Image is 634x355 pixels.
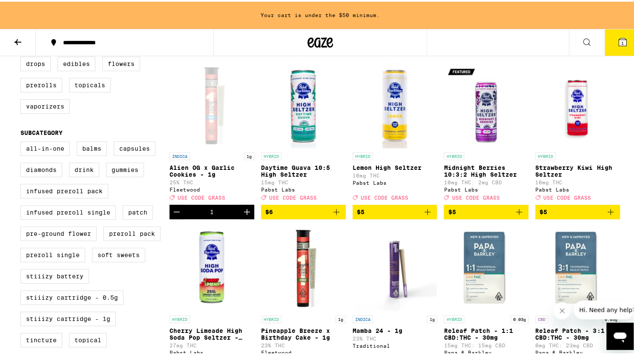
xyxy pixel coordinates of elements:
[511,314,528,321] p: 0.03g
[20,97,70,112] label: Vaporizers
[261,185,346,191] div: Pabst Labs
[574,299,634,318] iframe: Message from company
[261,224,346,309] img: Fleetwood - Pineapple Breeze x Birthday Cake - 1g
[169,341,254,346] p: 27mg THC
[535,163,620,176] p: Strawberry Kiwi High Seltzer
[169,151,190,158] p: INDICA
[535,61,620,203] a: Open page for Strawberry Kiwi High Seltzer from Pabst Labs
[210,207,214,214] div: 1
[444,163,528,176] p: Midnight Berries 10:3:2 High Seltzer
[554,301,571,318] iframe: Close message
[535,151,556,158] p: HYBRID
[20,246,85,261] label: Preroll Single
[535,314,548,321] p: CBD
[444,178,528,183] p: 10mg THC: 2mg CBD
[606,321,634,348] iframe: Button to launch messaging window
[178,193,225,199] span: USE CODE GRASS
[169,203,184,218] button: Decrement
[261,151,281,158] p: HYBRID
[361,193,408,199] span: USE CODE GRASS
[353,171,437,177] p: 10mg THC
[535,203,620,218] button: Add to bag
[20,289,123,303] label: STIIIZY Cartridge - 0.5g
[535,326,620,339] p: Releaf Patch - 3:1 CBD:THC - 30mg
[444,341,528,346] p: 15mg THC: 15mg CBD
[261,348,346,354] div: Fleetwood
[261,314,281,321] p: HYBRID
[169,224,254,309] img: Pabst Labs - Cherry Limeade High Soda Pop Seltzer - 25mg
[353,151,373,158] p: HYBRID
[77,140,107,154] label: Balms
[261,341,346,346] p: 23% THC
[336,314,346,321] p: 1g
[535,61,620,146] img: Pabst Labs - Strawberry Kiwi High Seltzer
[261,163,346,176] p: Daytime Guava 10:5 High Seltzer
[20,267,89,282] label: STIIIZY Battery
[169,348,254,354] div: Pabst Labs
[20,182,108,197] label: Infused Preroll Pack
[261,326,346,339] p: Pineapple Breeze x Birthday Cake - 1g
[444,348,528,354] div: Papa & Barkley
[114,140,155,154] label: Capsules
[169,185,254,191] div: Fleetwood
[20,128,63,135] legend: Subcategory
[353,178,437,184] div: Pabst Labs
[353,341,437,347] div: Traditional
[444,326,528,339] p: Releaf Patch - 1:1 CBD:THC - 30mg
[261,61,346,203] a: Open page for Daytime Guava 10:5 High Seltzer from Pabst Labs
[353,61,437,203] a: Open page for Lemon High Seltzer from Pabst Labs
[69,76,111,91] label: Topicals
[353,314,373,321] p: INDICA
[452,193,499,199] span: USE CODE GRASS
[265,207,273,214] span: $6
[261,178,346,183] p: 15mg THC
[535,341,620,346] p: 8mg THC: 23mg CBD
[103,225,161,239] label: Preroll Pack
[353,203,437,218] button: Add to bag
[69,161,99,175] label: Drink
[539,207,547,214] span: $5
[169,61,254,203] a: Open page for Alien OG x Garlic Cookies - 1g from Fleetwood
[240,203,254,218] button: Increment
[535,185,620,191] div: Pabst Labs
[169,178,254,183] p: 25% THC
[353,163,437,169] p: Lemon High Seltzer
[123,203,153,218] label: Patch
[20,225,97,239] label: Pre-ground Flower
[535,224,620,309] img: Papa & Barkley - Releaf Patch - 3:1 CBD:THC - 30mg
[20,140,70,154] label: All-In-One
[427,314,437,321] p: 1g
[444,185,528,191] div: Pabst Labs
[169,314,190,321] p: HYBRID
[169,163,254,176] p: Alien OG x Garlic Cookies - 1g
[444,224,528,309] img: Papa & Barkley - Releaf Patch - 1:1 CBD:THC - 30mg
[20,161,62,175] label: Diamonds
[244,151,254,158] p: 1g
[20,331,62,346] label: Tincture
[169,326,254,339] p: Cherry Limeade High Soda Pop Seltzer - 25mg
[353,61,437,146] img: Pabst Labs - Lemon High Seltzer
[621,39,624,44] span: 1
[102,55,140,69] label: Flowers
[444,203,528,218] button: Add to bag
[20,76,62,91] label: Prerolls
[448,207,456,214] span: $5
[57,55,95,69] label: Edibles
[261,61,346,146] img: Pabst Labs - Daytime Guava 10:5 High Seltzer
[353,224,437,309] img: Traditional - Mamba 24 - 1g
[5,6,61,13] span: Hi. Need any help?
[20,310,116,324] label: STIIIZY Cartridge - 1g
[269,193,317,199] span: USE CODE GRASS
[20,203,116,218] label: Infused Preroll Single
[20,55,51,69] label: Drops
[444,151,464,158] p: HYBRID
[444,61,528,203] a: Open page for Midnight Berries 10:3:2 High Seltzer from Pabst Labs
[444,314,464,321] p: HYBRID
[353,334,437,340] p: 23% THC
[69,331,107,346] label: Topical
[106,161,144,175] label: Gummies
[535,348,620,354] div: Papa & Barkley
[535,178,620,183] p: 10mg THC
[357,207,364,214] span: $5
[261,203,346,218] button: Add to bag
